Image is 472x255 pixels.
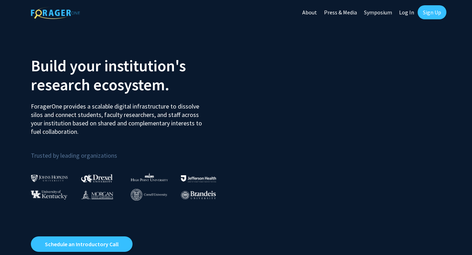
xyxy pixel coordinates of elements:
[81,174,113,182] img: Drexel University
[181,191,216,200] img: Brandeis University
[31,7,80,19] img: ForagerOne Logo
[81,190,113,199] img: Morgan State University
[31,175,68,182] img: Johns Hopkins University
[181,175,216,182] img: Thomas Jefferson University
[31,236,133,252] a: Opens in a new tab
[31,190,67,200] img: University of Kentucky
[31,142,231,161] p: Trusted by leading organizations
[131,173,168,181] img: High Point University
[131,189,167,201] img: Cornell University
[31,56,231,94] h2: Build your institution's research ecosystem.
[31,97,207,136] p: ForagerOne provides a scalable digital infrastructure to dissolve silos and connect students, fac...
[418,5,446,19] a: Sign Up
